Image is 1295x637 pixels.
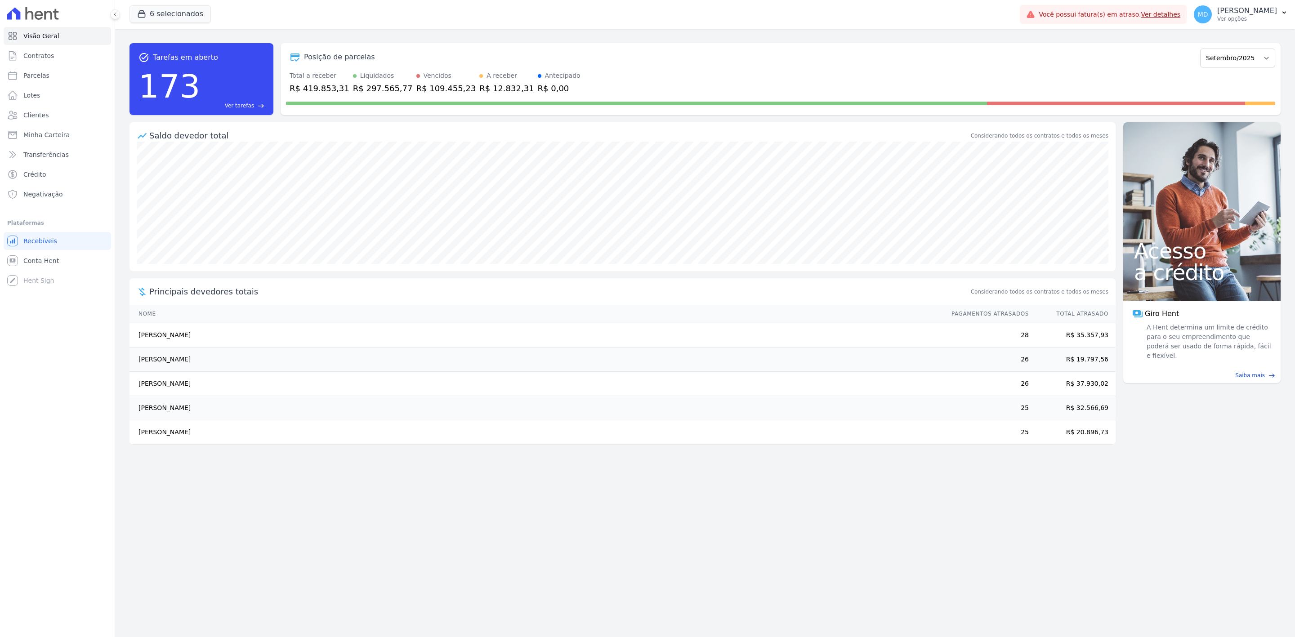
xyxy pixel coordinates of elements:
[1134,262,1270,283] span: a crédito
[416,82,476,94] div: R$ 109.455,23
[1217,6,1277,15] p: [PERSON_NAME]
[971,132,1108,140] div: Considerando todos os contratos e todos os meses
[943,323,1029,347] td: 28
[487,71,517,80] div: A receber
[129,396,943,420] td: [PERSON_NAME]
[1029,305,1116,323] th: Total Atrasado
[1029,372,1116,396] td: R$ 37.930,02
[4,47,111,65] a: Contratos
[23,91,40,100] span: Lotes
[943,372,1029,396] td: 26
[1145,308,1179,319] span: Giro Hent
[1039,10,1180,19] span: Você possui fatura(s) em atraso.
[1187,2,1295,27] button: MD [PERSON_NAME] Ver opções
[1141,11,1181,18] a: Ver detalhes
[149,285,969,298] span: Principais devedores totais
[4,106,111,124] a: Clientes
[149,129,969,142] div: Saldo devedor total
[360,71,394,80] div: Liquidados
[943,305,1029,323] th: Pagamentos Atrasados
[479,82,534,94] div: R$ 12.832,31
[290,82,349,94] div: R$ 419.853,31
[1134,240,1270,262] span: Acesso
[4,126,111,144] a: Minha Carteira
[138,52,149,63] span: task_alt
[1029,323,1116,347] td: R$ 35.357,93
[1268,372,1275,379] span: east
[1029,347,1116,372] td: R$ 19.797,56
[153,52,218,63] span: Tarefas em aberto
[23,150,69,159] span: Transferências
[1029,396,1116,420] td: R$ 32.566,69
[23,190,63,199] span: Negativação
[4,165,111,183] a: Crédito
[353,82,413,94] div: R$ 297.565,77
[304,52,375,62] div: Posição de parcelas
[1217,15,1277,22] p: Ver opções
[4,86,111,104] a: Lotes
[23,256,59,265] span: Conta Hent
[4,185,111,203] a: Negativação
[129,420,943,445] td: [PERSON_NAME]
[545,71,581,80] div: Antecipado
[129,323,943,347] td: [PERSON_NAME]
[258,102,264,109] span: east
[204,102,264,110] a: Ver tarefas east
[943,396,1029,420] td: 25
[23,51,54,60] span: Contratos
[4,252,111,270] a: Conta Hent
[1145,323,1272,361] span: A Hent determina um limite de crédito para o seu empreendimento que poderá ser usado de forma ráp...
[129,305,943,323] th: Nome
[1235,371,1265,379] span: Saiba mais
[1129,371,1275,379] a: Saiba mais east
[23,236,57,245] span: Recebíveis
[4,232,111,250] a: Recebíveis
[943,420,1029,445] td: 25
[129,372,943,396] td: [PERSON_NAME]
[23,130,70,139] span: Minha Carteira
[225,102,254,110] span: Ver tarefas
[538,82,581,94] div: R$ 0,00
[971,288,1108,296] span: Considerando todos os contratos e todos os meses
[7,218,107,228] div: Plataformas
[4,146,111,164] a: Transferências
[4,27,111,45] a: Visão Geral
[23,31,59,40] span: Visão Geral
[129,347,943,372] td: [PERSON_NAME]
[23,170,46,179] span: Crédito
[23,71,49,80] span: Parcelas
[290,71,349,80] div: Total a receber
[1198,11,1208,18] span: MD
[424,71,451,80] div: Vencidos
[4,67,111,85] a: Parcelas
[1029,420,1116,445] td: R$ 20.896,73
[129,5,211,22] button: 6 selecionados
[23,111,49,120] span: Clientes
[943,347,1029,372] td: 26
[138,63,200,110] div: 173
